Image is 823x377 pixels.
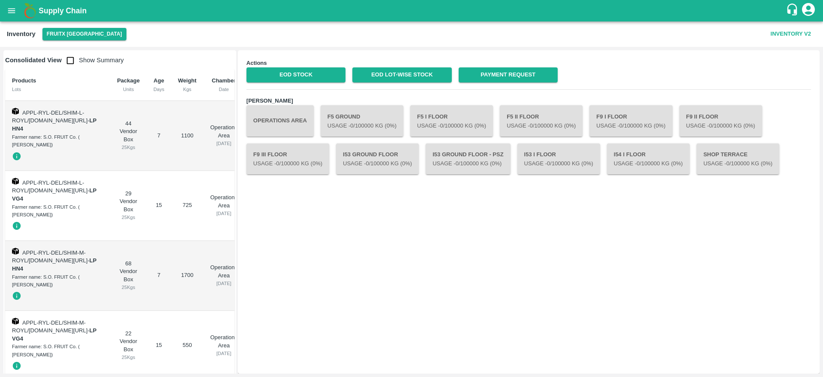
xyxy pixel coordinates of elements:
[417,122,486,130] p: Usage - 0 /100000 Kg (0%)
[607,143,690,174] button: I54 I FloorUsage -0/100000 Kg (0%)
[410,105,493,136] button: F5 I FloorUsage -0/100000 Kg (0%)
[210,140,237,147] div: [DATE]
[12,117,96,132] strong: LP HN4
[12,179,87,194] span: APPL-RYL-DEL/SHIM-L-ROYL/[DOMAIN_NAME][URL]
[210,210,237,217] div: [DATE]
[117,77,140,84] b: Package
[5,57,62,64] b: Consolidated View
[117,143,140,151] div: 25 Kgs
[767,27,814,42] button: Inventory V2
[117,283,140,291] div: 25 Kgs
[246,97,293,104] b: [PERSON_NAME]
[39,5,786,17] a: Supply Chain
[246,60,267,66] b: Actions
[12,249,87,264] span: APPL-RYL-DEL/SHIM-M-ROYL/[DOMAIN_NAME][URL]
[117,190,140,222] div: 29 Vendor Box
[147,241,171,311] td: 7
[153,85,164,93] div: Days
[507,122,576,130] p: Usage - 0 /100000 Kg (0%)
[246,105,314,136] button: Operations Area
[12,273,103,289] div: Farmer name: S.O. FRUIT Co. ( [PERSON_NAME])
[210,194,237,210] p: Operations Area
[210,334,237,350] p: Operations Area
[801,2,816,20] div: account of current user
[12,327,96,342] strong: LP VG4
[7,30,36,37] b: Inventory
[212,77,236,84] b: Chamber
[12,85,103,93] div: Lots
[12,187,96,202] span: -
[596,122,665,130] p: Usage - 0 /100000 Kg (0%)
[524,160,593,168] p: Usage - 0 /100000 Kg (0%)
[459,67,558,82] a: Payment Request
[39,6,87,15] b: Supply Chain
[12,109,87,124] span: APPL-RYL-DEL/SHIM-L-ROYL/[DOMAIN_NAME][URL]
[12,327,96,342] span: -
[12,133,103,149] div: Farmer name: S.O. FRUIT Co. ( [PERSON_NAME])
[117,213,140,221] div: 25 Kgs
[426,143,510,174] button: I53 Ground Floor - PSZUsage -0/100000 Kg (0%)
[210,350,237,357] div: [DATE]
[21,2,39,19] img: logo
[2,1,21,21] button: open drawer
[210,264,237,280] p: Operations Area
[12,343,103,359] div: Farmer name: S.O. FRUIT Co. ( [PERSON_NAME])
[327,122,396,130] p: Usage - 0 /100000 Kg (0%)
[147,171,171,241] td: 15
[589,105,672,136] button: F9 I FloorUsage -0/100000 Kg (0%)
[117,260,140,292] div: 68 Vendor Box
[12,318,19,325] img: box
[210,85,237,93] div: Date
[703,160,772,168] p: Usage - 0 /100000 Kg (0%)
[181,132,193,139] span: 1100
[686,122,755,130] p: Usage - 0 /100000 Kg (0%)
[12,257,96,272] strong: LP HN4
[153,77,164,84] b: Age
[246,143,329,174] button: F9 III FloorUsage -0/100000 Kg (0%)
[12,77,36,84] b: Products
[210,280,237,287] div: [DATE]
[147,101,171,171] td: 7
[12,257,96,272] span: -
[117,353,140,361] div: 25 Kgs
[697,143,779,174] button: Shop TerraceUsage -0/100000 Kg (0%)
[246,67,345,82] a: EOD Stock
[117,120,140,152] div: 44 Vendor Box
[321,105,403,136] button: F5 GroundUsage -0/100000 Kg (0%)
[433,160,503,168] p: Usage - 0 /100000 Kg (0%)
[352,67,451,82] a: EOD Lot-wise Stock
[117,330,140,362] div: 22 Vendor Box
[12,319,87,334] span: APPL-RYL-DEL/SHIM-M-ROYL/[DOMAIN_NAME][URL]
[42,28,126,40] button: Select DC
[12,178,19,185] img: box
[12,187,96,202] strong: LP VG4
[181,272,193,278] span: 1700
[178,85,196,93] div: Kgs
[343,160,412,168] p: Usage - 0 /100000 Kg (0%)
[253,160,322,168] p: Usage - 0 /100000 Kg (0%)
[786,3,801,18] div: customer-support
[183,202,192,208] span: 725
[336,143,419,174] button: I53 Ground FloorUsage -0/100000 Kg (0%)
[500,105,583,136] button: F5 II FloorUsage -0/100000 Kg (0%)
[12,108,19,115] img: box
[679,105,762,136] button: F9 II FloorUsage -0/100000 Kg (0%)
[12,248,19,255] img: box
[12,117,96,132] span: -
[117,85,140,93] div: Units
[210,124,237,140] p: Operations Area
[614,160,683,168] p: Usage - 0 /100000 Kg (0%)
[183,342,192,348] span: 550
[12,203,103,219] div: Farmer name: S.O. FRUIT Co. ( [PERSON_NAME])
[178,77,196,84] b: Weight
[517,143,600,174] button: I53 I FloorUsage -0/100000 Kg (0%)
[62,57,124,64] span: Show Summary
